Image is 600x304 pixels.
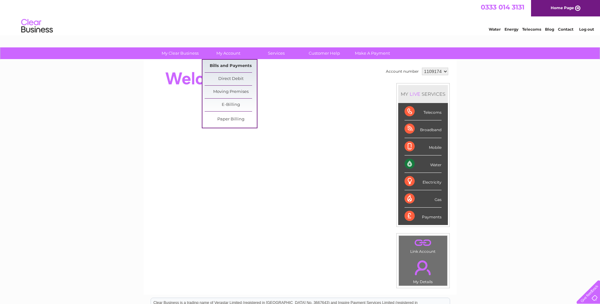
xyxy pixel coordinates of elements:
[405,120,442,138] div: Broadband
[205,60,257,72] a: Bills and Payments
[346,47,399,59] a: Make A Payment
[154,47,206,59] a: My Clear Business
[205,86,257,98] a: Moving Premises
[400,257,446,279] a: .
[298,47,350,59] a: Customer Help
[205,99,257,111] a: E-Billing
[489,27,501,32] a: Water
[205,113,257,126] a: Paper Billing
[405,155,442,173] div: Water
[21,16,53,36] img: logo.png
[405,103,442,120] div: Telecoms
[545,27,554,32] a: Blog
[151,3,450,31] div: Clear Business is a trading name of Verastar Limited (registered in [GEOGRAPHIC_DATA] No. 3667643...
[481,3,524,11] a: 0333 014 3131
[398,85,448,103] div: MY SERVICES
[405,208,442,225] div: Payments
[399,255,448,286] td: My Details
[522,27,541,32] a: Telecoms
[250,47,302,59] a: Services
[405,190,442,208] div: Gas
[504,27,518,32] a: Energy
[405,138,442,155] div: Mobile
[399,235,448,255] td: Link Account
[400,237,446,248] a: .
[558,27,573,32] a: Contact
[205,73,257,85] a: Direct Debit
[202,47,254,59] a: My Account
[405,173,442,190] div: Electricity
[384,66,420,77] td: Account number
[579,27,594,32] a: Log out
[408,91,422,97] div: LIVE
